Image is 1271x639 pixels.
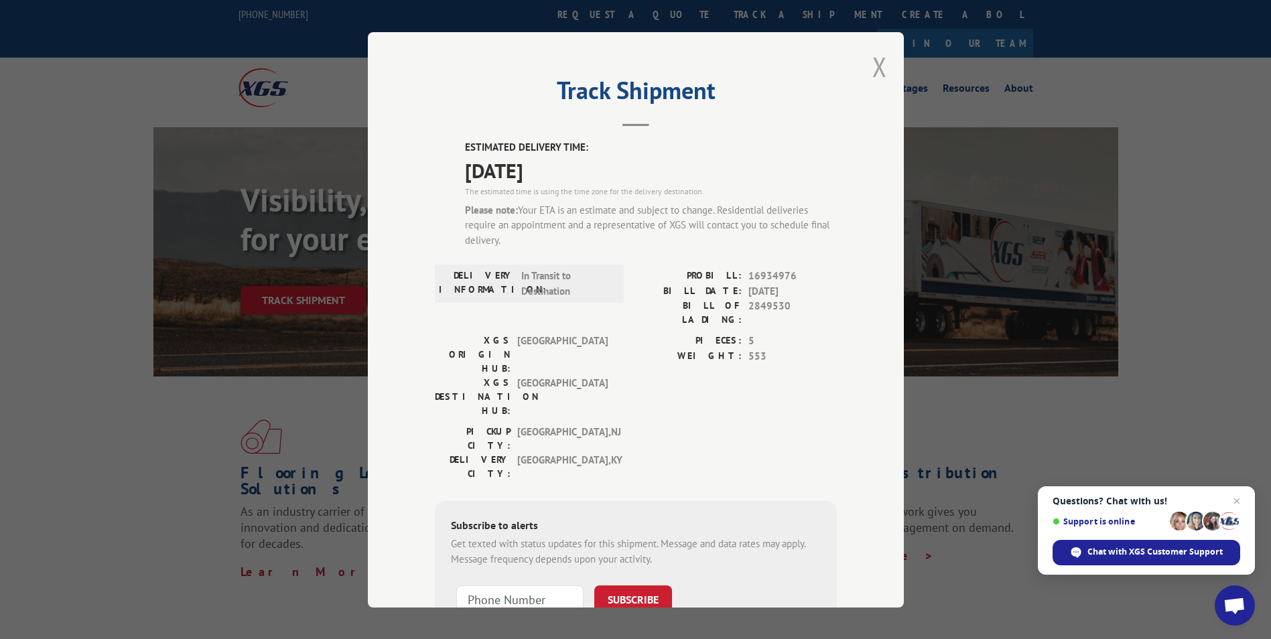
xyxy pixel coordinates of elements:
[435,334,511,376] label: XGS ORIGIN HUB:
[872,49,887,84] button: Close modal
[748,348,837,364] span: 553
[456,585,584,614] input: Phone Number
[517,425,608,453] span: [GEOGRAPHIC_DATA] , NJ
[1087,546,1223,558] span: Chat with XGS Customer Support
[465,140,837,155] label: ESTIMATED DELIVERY TIME:
[748,269,837,284] span: 16934976
[451,537,821,567] div: Get texted with status updates for this shipment. Message and data rates may apply. Message frequ...
[1053,516,1165,526] span: Support is online
[451,517,821,537] div: Subscribe to alerts
[636,299,742,327] label: BILL OF LADING:
[748,334,837,349] span: 5
[435,81,837,106] h2: Track Shipment
[1229,493,1245,509] span: Close chat
[439,269,515,299] label: DELIVERY INFORMATION:
[594,585,672,614] button: SUBSCRIBE
[1215,585,1255,626] div: Open chat
[465,202,837,248] div: Your ETA is an estimate and subject to change. Residential deliveries require an appointment and ...
[521,269,612,299] span: In Transit to Destination
[748,299,837,327] span: 2849530
[435,376,511,418] label: XGS DESTINATION HUB:
[465,185,837,197] div: The estimated time is using the time zone for the delivery destination.
[636,269,742,284] label: PROBILL:
[435,425,511,453] label: PICKUP CITY:
[636,348,742,364] label: WEIGHT:
[636,334,742,349] label: PIECES:
[465,155,837,185] span: [DATE]
[1053,540,1240,565] div: Chat with XGS Customer Support
[748,283,837,299] span: [DATE]
[517,376,608,418] span: [GEOGRAPHIC_DATA]
[465,203,518,216] strong: Please note:
[517,453,608,481] span: [GEOGRAPHIC_DATA] , KY
[1053,496,1240,506] span: Questions? Chat with us!
[517,334,608,376] span: [GEOGRAPHIC_DATA]
[636,283,742,299] label: BILL DATE:
[435,453,511,481] label: DELIVERY CITY:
